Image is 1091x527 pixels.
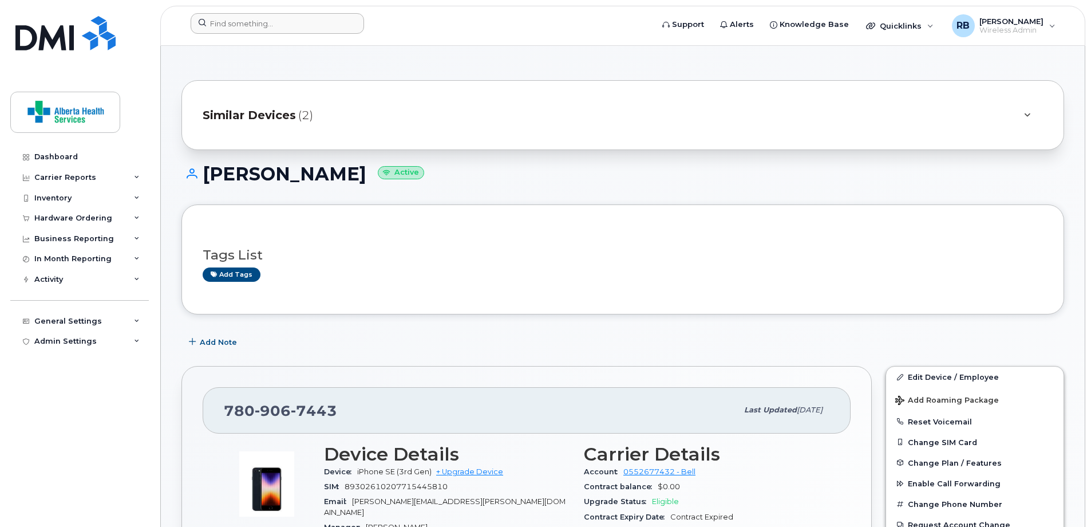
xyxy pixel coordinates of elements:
[203,107,296,124] span: Similar Devices
[324,497,352,506] span: Email
[200,337,237,348] span: Add Note
[181,332,247,352] button: Add Note
[345,482,448,491] span: 89302610207715445810
[895,396,999,407] span: Add Roaming Package
[623,467,695,476] a: 0552677432 - Bell
[908,479,1001,488] span: Enable Call Forwarding
[291,402,337,419] span: 7443
[886,432,1064,453] button: Change SIM Card
[908,458,1002,467] span: Change Plan / Features
[886,473,1064,494] button: Enable Call Forwarding
[224,402,337,419] span: 780
[232,450,301,518] img: image20231002-3703462-1angbar.jpeg
[255,402,291,419] span: 906
[324,444,570,465] h3: Device Details
[652,497,679,506] span: Eligible
[181,164,1064,184] h1: [PERSON_NAME]
[324,467,357,476] span: Device
[886,367,1064,387] a: Edit Device / Employee
[886,494,1064,514] button: Change Phone Number
[203,268,260,282] a: Add tags
[324,482,345,491] span: SIM
[584,513,670,521] span: Contract Expiry Date
[886,411,1064,432] button: Reset Voicemail
[797,406,823,414] span: [DATE]
[658,482,680,491] span: $0.00
[378,166,424,179] small: Active
[744,406,797,414] span: Last updated
[298,107,313,124] span: (2)
[324,497,566,516] span: [PERSON_NAME][EMAIL_ADDRESS][PERSON_NAME][DOMAIN_NAME]
[584,444,830,465] h3: Carrier Details
[886,388,1064,411] button: Add Roaming Package
[436,467,503,476] a: + Upgrade Device
[584,482,658,491] span: Contract balance
[357,467,432,476] span: iPhone SE (3rd Gen)
[584,467,623,476] span: Account
[670,513,733,521] span: Contract Expired
[584,497,652,506] span: Upgrade Status
[203,248,1043,262] h3: Tags List
[886,453,1064,473] button: Change Plan / Features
